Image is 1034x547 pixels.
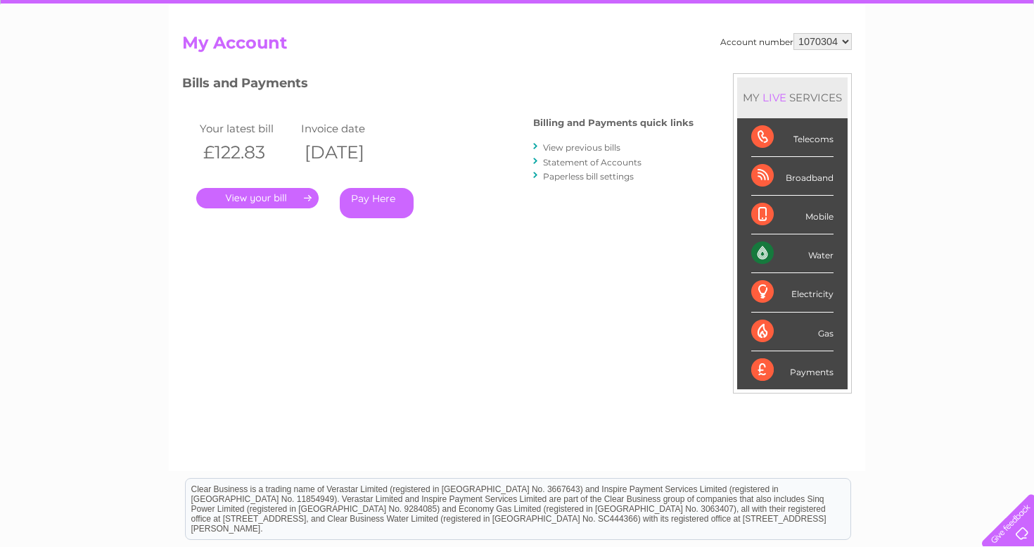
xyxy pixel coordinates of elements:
[769,7,866,25] a: 0333 014 3131
[36,37,108,80] img: logo.png
[543,171,634,182] a: Paperless bill settings
[543,157,642,168] a: Statement of Accounts
[751,118,834,157] div: Telecoms
[340,188,414,218] a: Pay Here
[720,33,852,50] div: Account number
[751,196,834,234] div: Mobile
[751,157,834,196] div: Broadband
[751,273,834,312] div: Electricity
[543,142,620,153] a: View previous bills
[751,351,834,389] div: Payments
[196,138,298,167] th: £122.83
[298,138,399,167] th: [DATE]
[760,91,789,104] div: LIVE
[751,313,834,351] div: Gas
[786,60,813,70] a: Water
[196,119,298,138] td: Your latest bill
[533,118,694,128] h4: Billing and Payments quick links
[751,234,834,273] div: Water
[940,60,975,70] a: Contact
[912,60,932,70] a: Blog
[182,33,852,60] h2: My Account
[182,73,694,98] h3: Bills and Payments
[988,60,1021,70] a: Log out
[186,8,850,68] div: Clear Business is a trading name of Verastar Limited (registered in [GEOGRAPHIC_DATA] No. 3667643...
[861,60,903,70] a: Telecoms
[822,60,853,70] a: Energy
[298,119,399,138] td: Invoice date
[737,77,848,118] div: MY SERVICES
[196,188,319,208] a: .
